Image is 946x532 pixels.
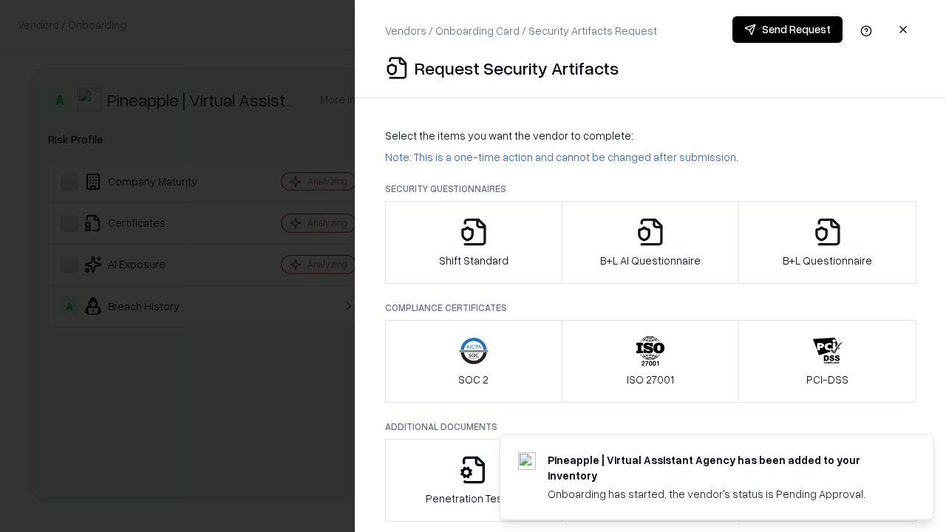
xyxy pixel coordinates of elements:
[385,149,916,165] p: Note: This is a one-time action and cannot be changed after submission.
[385,183,916,195] p: Security Questionnaires
[385,201,562,284] button: Shift Standard
[518,452,536,470] img: trypineapple.com
[548,486,898,502] div: Onboarding has started, the vendor's status is Pending Approval.
[732,16,843,43] button: Send Request
[600,253,701,268] p: B+L AI Questionnaire
[385,23,657,38] p: Vendors / Onboarding Card / Security Artifacts Request
[738,320,916,403] button: PCI-DSS
[385,128,916,143] p: Select the items you want the vendor to complete:
[439,253,508,268] p: Shift Standard
[738,201,916,284] button: B+L Questionnaire
[548,452,898,483] div: Pineapple | Virtual Assistant Agency has been added to your inventory
[415,56,619,80] p: Request Security Artifacts
[783,253,872,268] p: B+L Questionnaire
[562,320,740,403] button: ISO 27001
[385,439,562,522] button: Penetration Testing
[458,372,489,387] p: SOC 2
[562,201,740,284] button: B+L AI Questionnaire
[385,420,916,433] p: Additional Documents
[426,491,521,506] p: Penetration Testing
[806,372,848,387] p: PCI-DSS
[627,372,674,387] p: ISO 27001
[385,301,916,314] p: Compliance Certificates
[385,320,562,403] button: SOC 2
